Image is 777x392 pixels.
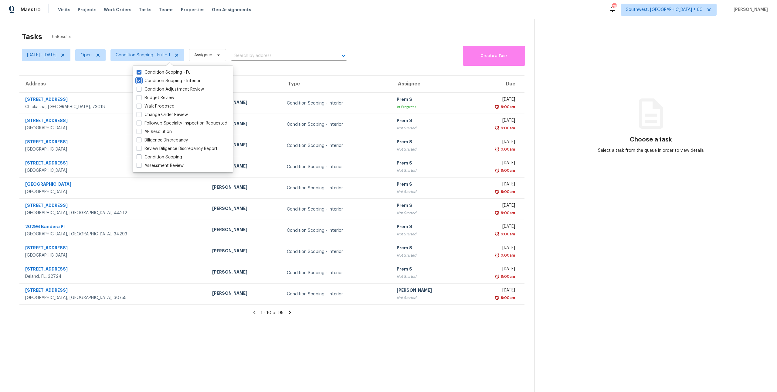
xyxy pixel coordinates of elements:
div: Not Started [397,231,462,237]
div: 9:00am [500,189,515,195]
div: Prem S [397,224,462,231]
div: [PERSON_NAME] [212,248,277,255]
img: Overdue Alarm Icon [495,168,500,174]
div: Prem S [397,245,462,252]
label: Condition Scoping [137,154,182,160]
div: 9:00am [500,252,515,258]
th: HPM [207,76,282,93]
div: [PERSON_NAME] [212,269,277,277]
div: Prem S [397,202,462,210]
div: [STREET_ADDRESS] [25,202,202,210]
span: Open [80,52,92,58]
div: 9:00am [500,168,515,174]
span: Assignee [194,52,212,58]
div: [DATE] [472,96,515,104]
div: [STREET_ADDRESS] [25,266,202,274]
img: Overdue Alarm Icon [495,210,500,216]
div: [PERSON_NAME] [397,287,462,295]
div: [GEOGRAPHIC_DATA], [GEOGRAPHIC_DATA], 34293 [25,231,202,237]
div: Condition Scoping - Interior [287,206,387,212]
button: Open [339,51,348,60]
div: Not Started [397,210,462,216]
div: 762 [612,4,616,10]
div: Condition Scoping - Interior [287,228,387,234]
span: Maestro [21,7,41,13]
span: Visits [58,7,70,13]
div: [DATE] [472,224,515,231]
div: Not Started [397,295,462,301]
label: AP Resolution [137,129,172,135]
span: Properties [181,7,205,13]
h3: Choose a task [630,137,672,143]
img: Overdue Alarm Icon [495,104,500,110]
div: Not Started [397,252,462,258]
span: Projects [78,7,97,13]
div: Not Started [397,146,462,152]
div: [GEOGRAPHIC_DATA] [25,252,202,258]
div: Prem S [397,96,462,104]
div: [GEOGRAPHIC_DATA] [25,189,202,195]
label: Budget Review [137,95,174,101]
div: [GEOGRAPHIC_DATA] [25,168,202,174]
label: Change Order Review [137,112,188,118]
h2: Tasks [22,34,42,40]
label: Followup Specialty Inspection Requested [137,120,227,126]
div: [STREET_ADDRESS] [25,287,202,295]
div: [PERSON_NAME] [212,99,277,107]
th: Type [282,76,392,93]
div: In Progress [397,104,462,110]
img: Overdue Alarm Icon [495,295,500,301]
div: 9:00am [500,104,515,110]
img: Overdue Alarm Icon [495,231,500,237]
span: 95 Results [52,34,71,40]
div: [PERSON_NAME] [212,142,277,149]
div: [STREET_ADDRESS] [25,245,202,252]
th: Assignee [392,76,467,93]
div: [GEOGRAPHIC_DATA] [25,125,202,131]
div: [DATE] [472,202,515,210]
div: 9:00am [500,295,515,301]
span: Create a Task [466,52,522,59]
input: Search by address [231,51,330,61]
th: Address [19,76,207,93]
div: Select a task from the queue in order to view details [593,148,709,154]
div: 9:00am [500,146,515,152]
div: Condition Scoping - Interior [287,185,387,191]
div: [PERSON_NAME] [212,163,277,171]
div: Condition Scoping - Interior [287,249,387,255]
div: Not Started [397,125,462,131]
div: Condition Scoping - Interior [287,291,387,297]
span: Teams [159,7,174,13]
div: [STREET_ADDRESS] [25,139,202,146]
div: [DATE] [472,181,515,189]
div: [DATE] [472,245,515,252]
img: Overdue Alarm Icon [495,189,500,195]
img: Overdue Alarm Icon [495,125,500,131]
span: Southwest, [GEOGRAPHIC_DATA] + 60 [626,7,703,13]
img: Overdue Alarm Icon [495,146,500,152]
span: Work Orders [104,7,131,13]
img: Overdue Alarm Icon [495,274,500,280]
div: [DATE] [472,287,515,295]
div: 20296 Bandera Pl [25,224,202,231]
div: [PERSON_NAME] [212,227,277,234]
div: Not Started [397,189,462,195]
div: 9:00am [500,274,515,280]
div: Deland, FL, 32724 [25,274,202,280]
label: Assessment Review [137,163,184,169]
div: [GEOGRAPHIC_DATA] [25,181,202,189]
div: [PERSON_NAME] [212,205,277,213]
div: 9:00am [500,210,515,216]
div: Condition Scoping - Interior [287,121,387,128]
div: [STREET_ADDRESS] [25,118,202,125]
div: [PERSON_NAME] [212,184,277,192]
div: [STREET_ADDRESS] [25,96,202,104]
div: 9:00am [500,125,515,131]
label: Diligence Discrepancy [137,137,188,143]
div: Not Started [397,168,462,174]
img: Overdue Alarm Icon [495,252,500,258]
label: Walk Proposed [137,103,175,109]
span: Condition Scoping - Full + 1 [116,52,170,58]
div: [GEOGRAPHIC_DATA] [25,146,202,152]
div: [STREET_ADDRESS] [25,160,202,168]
